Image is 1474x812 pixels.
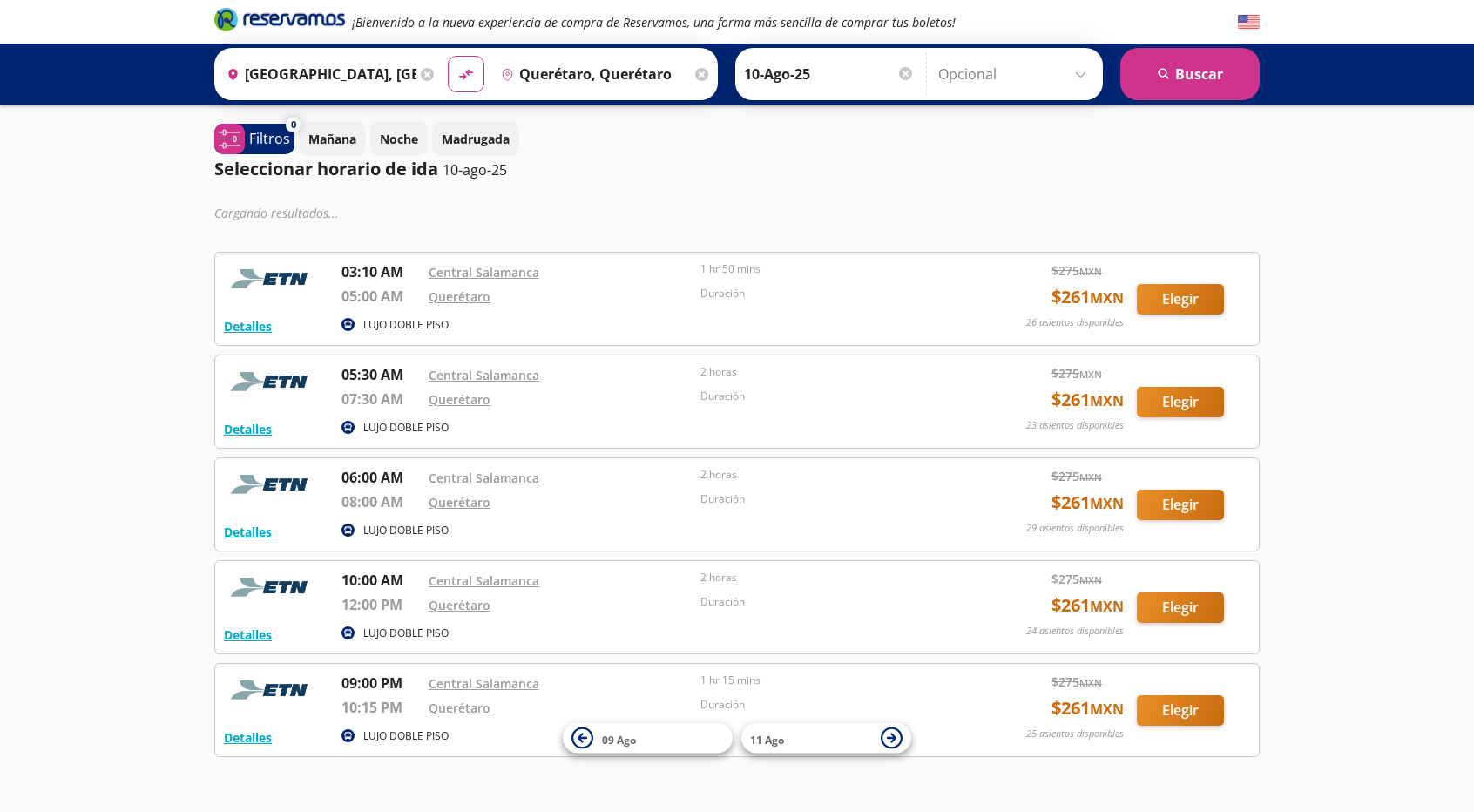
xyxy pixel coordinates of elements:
[1238,11,1260,33] button: English
[744,52,915,96] input: Elegir Fecha
[341,491,420,512] p: 08:00 AM
[1051,467,1102,485] span: $ 275
[741,723,911,754] button: 11 Ago
[224,420,272,438] button: Detalles
[1137,490,1224,520] button: Elegir
[363,317,449,333] p: LUJO DOBLE PISO
[1090,494,1124,513] small: MXN
[429,597,490,613] a: Querétaro
[700,697,964,713] p: Duración
[380,130,418,148] p: Noche
[1051,284,1124,310] span: $ 261
[341,594,420,615] p: 12:00 PM
[429,572,539,589] a: Central Salamanca
[214,124,294,154] button: 0Filtros
[1137,695,1224,726] button: Elegir
[1079,573,1102,586] small: MXN
[443,159,507,180] p: 10-ago-25
[220,52,416,96] input: Buscar Origen
[429,391,490,408] a: Querétaro
[700,286,964,301] p: Duración
[429,264,539,281] a: Central Salamanca
[214,6,345,32] i: Brand Logo
[1026,727,1124,741] p: 25 asientos disponibles
[214,156,438,182] p: Seleccionar horario de ida
[1051,387,1124,413] span: $ 261
[224,728,272,747] button: Detalles
[299,122,366,156] button: Mañana
[341,467,420,488] p: 06:00 AM
[341,697,420,718] p: 10:15 PM
[363,728,449,744] p: LUJO DOBLE PISO
[341,673,420,694] p: 09:00 PM
[563,723,733,754] button: 09 Ago
[1026,418,1124,433] p: 23 asientos disponibles
[494,52,691,96] input: Buscar Destino
[1120,48,1260,100] button: Buscar
[341,570,420,591] p: 10:00 AM
[214,6,345,37] a: Brand Logo
[1090,597,1124,616] small: MXN
[1137,284,1224,315] button: Elegir
[291,118,296,132] span: 0
[224,467,320,502] img: RESERVAMOS
[1090,288,1124,308] small: MXN
[1051,673,1102,691] span: $ 275
[214,205,339,221] em: Cargando resultados ...
[249,128,290,149] p: Filtros
[363,523,449,538] p: LUJO DOBLE PISO
[1090,700,1124,719] small: MXN
[1079,368,1102,381] small: MXN
[341,389,420,409] p: 07:30 AM
[341,286,420,307] p: 05:00 AM
[224,261,320,296] img: RESERVAMOS
[224,364,320,399] img: RESERVAMOS
[700,389,964,404] p: Duración
[1079,470,1102,484] small: MXN
[700,364,964,380] p: 2 horas
[1026,521,1124,536] p: 29 asientos disponibles
[700,673,964,688] p: 1 hr 15 mins
[938,52,1094,96] input: Opcional
[224,317,272,335] button: Detalles
[224,570,320,605] img: RESERVAMOS
[1137,592,1224,623] button: Elegir
[429,470,539,486] a: Central Salamanca
[700,491,964,507] p: Duración
[363,420,449,436] p: LUJO DOBLE PISO
[442,130,510,148] p: Madrugada
[1026,315,1124,330] p: 26 asientos disponibles
[308,130,356,148] p: Mañana
[1079,676,1102,689] small: MXN
[700,594,964,610] p: Duración
[1051,570,1102,588] span: $ 275
[429,700,490,716] a: Querétaro
[1051,592,1124,619] span: $ 261
[602,732,636,747] span: 09 Ago
[1051,490,1124,516] span: $ 261
[341,364,420,385] p: 05:30 AM
[700,261,964,277] p: 1 hr 50 mins
[224,626,272,644] button: Detalles
[429,675,539,692] a: Central Salamanca
[224,673,320,707] img: RESERVAMOS
[352,14,956,30] em: ¡Bienvenido a la nueva experiencia de compra de Reservamos, una forma más sencilla de comprar tus...
[1051,261,1102,280] span: $ 275
[1090,391,1124,410] small: MXN
[429,288,490,305] a: Querétaro
[700,570,964,585] p: 2 horas
[363,626,449,641] p: LUJO DOBLE PISO
[370,122,428,156] button: Noche
[1137,387,1224,417] button: Elegir
[1026,624,1124,639] p: 24 asientos disponibles
[341,261,420,282] p: 03:10 AM
[224,523,272,541] button: Detalles
[1051,695,1124,721] span: $ 261
[700,467,964,483] p: 2 horas
[1079,265,1102,278] small: MXN
[432,122,519,156] button: Madrugada
[1051,364,1102,382] span: $ 275
[429,494,490,511] a: Querétaro
[750,732,784,747] span: 11 Ago
[429,367,539,383] a: Central Salamanca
